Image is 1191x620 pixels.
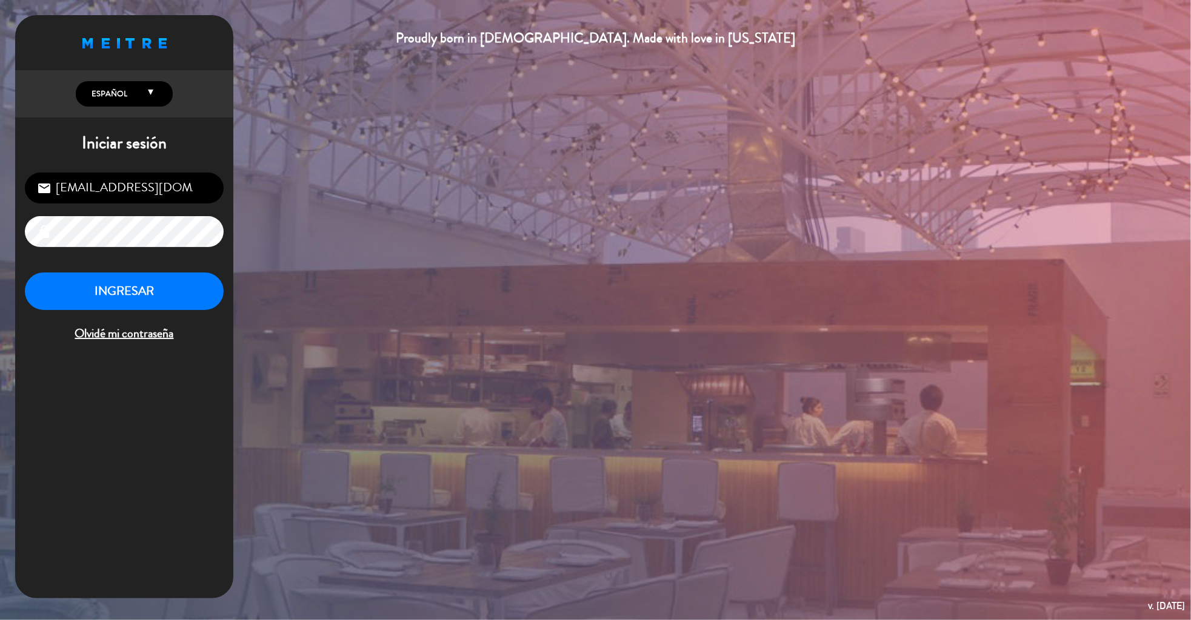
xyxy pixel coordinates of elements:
button: INGRESAR [25,272,224,311]
i: email [37,181,52,196]
span: Olvidé mi contraseña [25,324,224,344]
i: lock [37,225,52,239]
span: Español [88,88,127,100]
h1: Iniciar sesión [15,133,233,154]
input: Correo Electrónico [25,173,224,203]
div: v. [DATE] [1148,598,1185,614]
